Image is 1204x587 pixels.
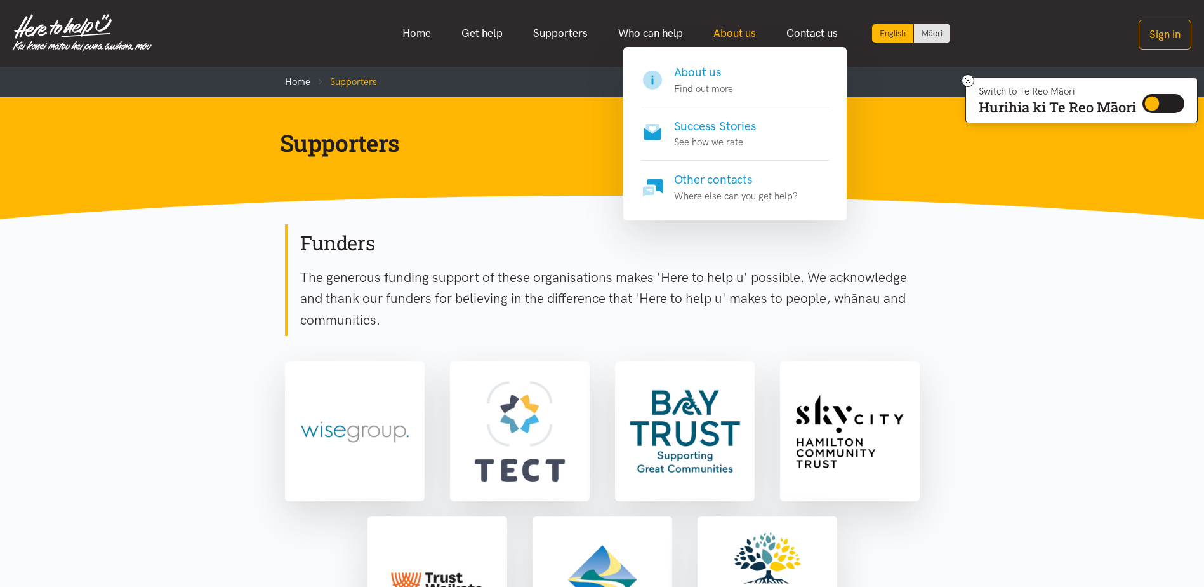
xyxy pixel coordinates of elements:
a: Bay Trust [615,361,755,501]
a: Home [285,76,310,88]
div: Current language [872,24,914,43]
h2: Funders [300,230,920,257]
a: Who can help [603,20,698,47]
a: Success Stories See how we rate [641,107,829,161]
h4: About us [674,64,733,81]
button: Sign in [1139,20,1191,50]
a: Get help [446,20,518,47]
a: About us [698,20,771,47]
a: Other contacts Where else can you get help? [641,161,829,204]
h4: Success Stories [674,118,757,135]
a: Home [387,20,446,47]
div: About us [623,47,847,220]
p: See how we rate [674,135,757,150]
h4: Other contacts [674,171,798,189]
p: Where else can you get help? [674,189,798,204]
h1: Supporters [280,128,904,158]
p: Switch to Te Reo Māori [979,88,1136,95]
li: Supporters [310,74,377,90]
img: Wise Group [288,364,422,499]
div: Language toggle [872,24,951,43]
p: Hurihia ki Te Reo Māori [979,102,1136,113]
img: TECT [453,364,587,499]
p: The generous funding support of these organisations makes 'Here to help u' possible. We acknowled... [300,267,920,331]
img: Home [13,14,152,52]
p: Find out more [674,81,733,97]
a: Contact us [771,20,853,47]
a: Wise Group [285,361,425,501]
a: Sky City Community Trust [780,361,920,501]
a: Supporters [518,20,603,47]
a: TECT [450,361,590,501]
a: Switch to Te Reo Māori [914,24,950,43]
img: Sky City Community Trust [783,364,917,499]
a: About us Find out more [641,64,829,107]
img: Bay Trust [618,364,752,499]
